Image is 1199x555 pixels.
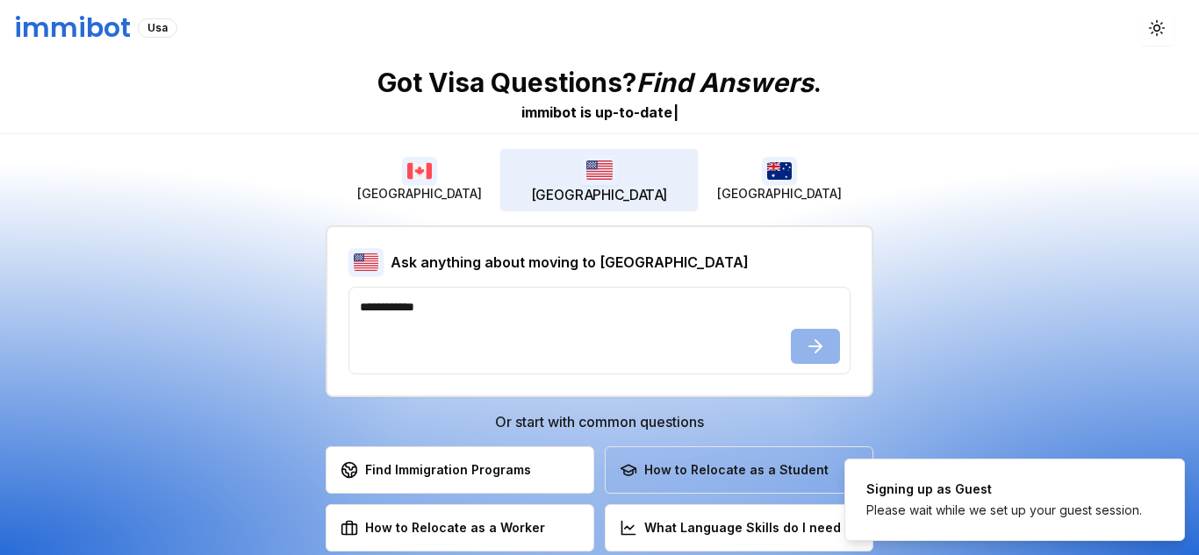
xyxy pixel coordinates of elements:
div: What Language Skills do I need [620,519,841,537]
div: Please wait while we set up your guest session. [866,502,1142,519]
button: How to Relocate as a Student [605,446,873,494]
button: What Language Skills do I need [605,504,873,551]
img: Australia flag [762,157,797,185]
div: immibot is [521,102,592,123]
button: Find Immigration Programs [326,446,594,494]
h1: immibot [14,12,131,44]
img: USA flag [348,248,384,276]
span: u p - t o - d a t e [595,103,672,121]
h3: Or start with common questions [326,411,873,432]
img: USA flag [580,154,619,185]
button: How to Relocate as a Worker [326,504,594,551]
span: [GEOGRAPHIC_DATA] [357,185,482,203]
span: [GEOGRAPHIC_DATA] [717,185,842,203]
div: How to Relocate as a Worker [341,519,545,537]
span: | [673,103,678,121]
h2: Ask anything about moving to [GEOGRAPHIC_DATA] [391,252,749,273]
img: Canada flag [402,157,437,185]
p: Got Visa Questions? . [377,67,822,98]
div: Find Immigration Programs [341,461,531,479]
span: [GEOGRAPHIC_DATA] [531,186,668,205]
div: Usa [138,18,177,38]
span: Find Answers [636,67,814,98]
div: Signing up as Guest [866,480,1142,498]
div: How to Relocate as a Student [620,461,829,479]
